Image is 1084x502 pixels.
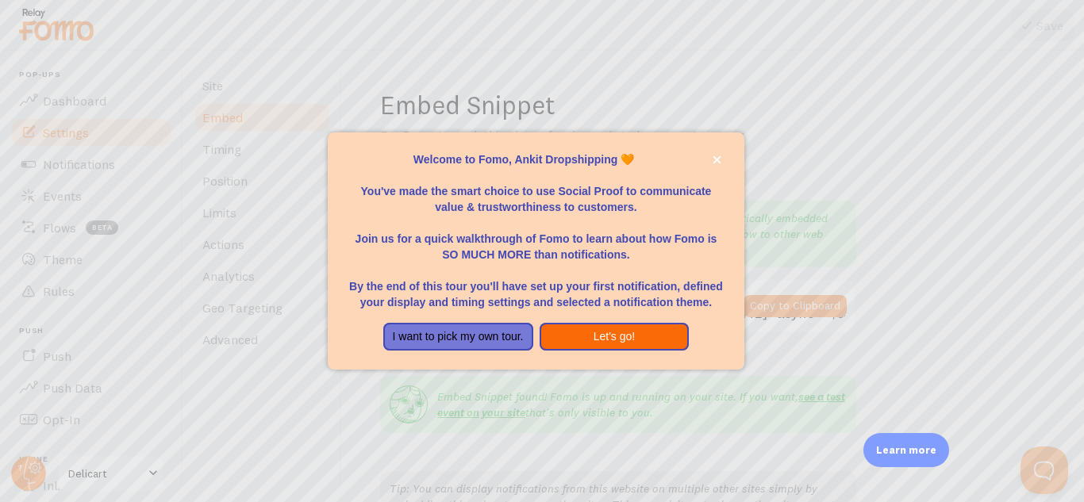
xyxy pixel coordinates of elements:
[876,443,936,458] p: Learn more
[383,323,533,351] button: I want to pick my own tour.
[540,323,690,351] button: Let's go!
[709,151,725,168] button: close,
[328,132,744,370] div: Welcome to Fomo, Ankit Dropshipping 🧡You&amp;#39;ve made the smart choice to use Social Proof to ...
[347,262,725,310] p: By the end of this tour you'll have set up your first notification, defined your display and timi...
[347,151,725,167] p: Welcome to Fomo, Ankit Dropshipping 🧡
[863,433,949,467] div: Learn more
[347,215,725,262] p: Join us for a quick walkthrough of Fomo to learn about how Fomo is SO MUCH MORE than notifications.
[347,167,725,215] p: You've made the smart choice to use Social Proof to communicate value & trustworthiness to custom...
